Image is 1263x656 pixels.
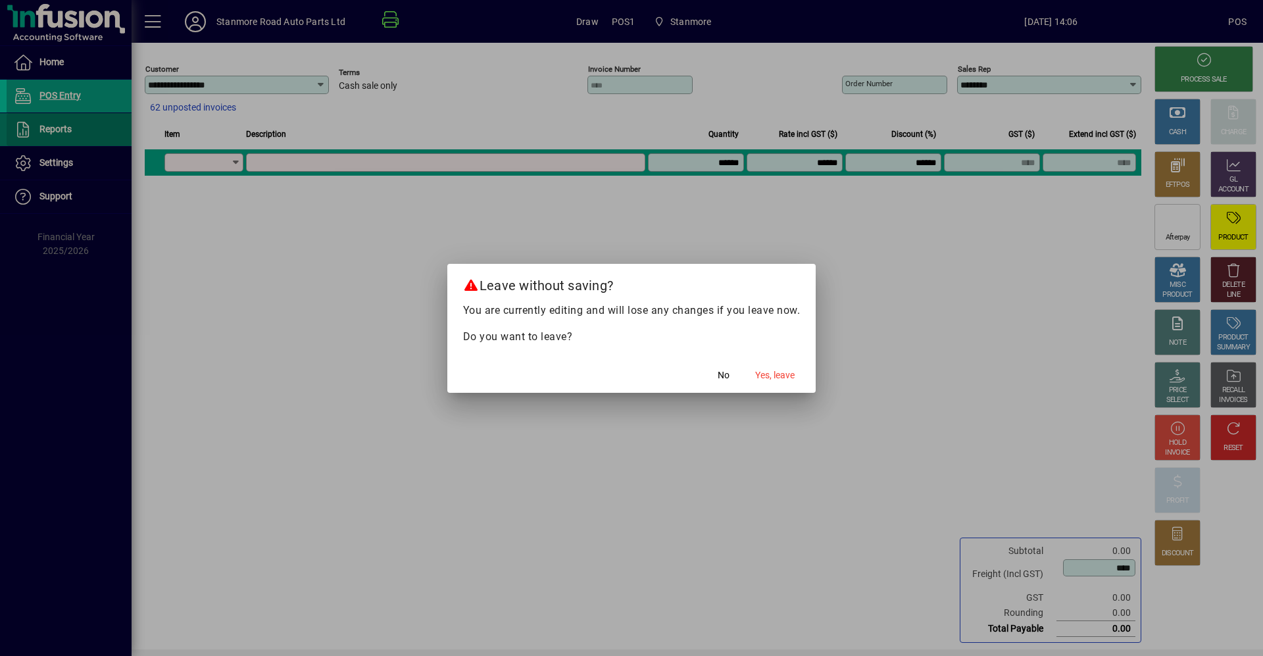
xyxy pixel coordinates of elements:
[463,303,801,318] p: You are currently editing and will lose any changes if you leave now.
[750,364,800,388] button: Yes, leave
[718,368,730,382] span: No
[703,364,745,388] button: No
[463,329,801,345] p: Do you want to leave?
[755,368,795,382] span: Yes, leave
[447,264,816,302] h2: Leave without saving?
